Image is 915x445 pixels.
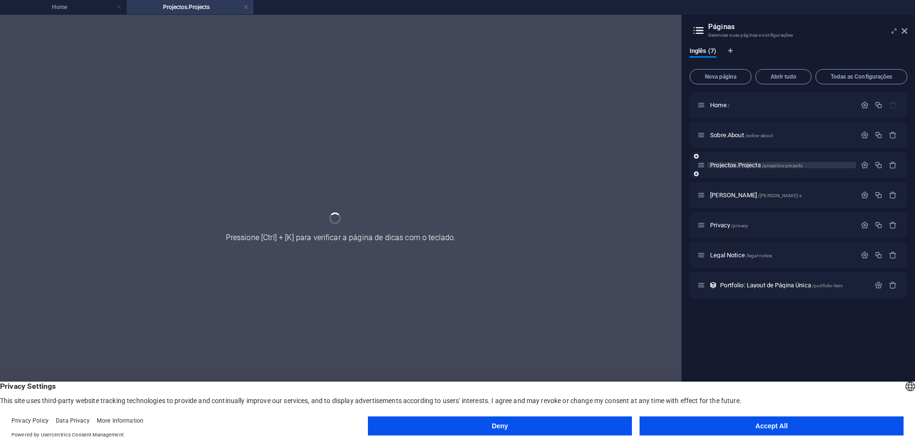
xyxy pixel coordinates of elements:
[812,283,843,288] span: /portfolio-item
[874,161,883,169] div: Duplicar
[874,251,883,259] div: Duplicar
[762,163,803,168] span: /projectos-projects
[874,281,883,289] div: Configurações
[694,74,747,80] span: Nova página
[745,133,773,138] span: /sobre-about
[708,31,888,40] h3: Gerenciar suas páginas e configurações
[889,251,897,259] div: Remover
[758,193,802,198] span: /[PERSON_NAME]-s
[874,101,883,109] div: Duplicar
[861,191,869,199] div: Configurações
[889,101,897,109] div: A página inicial não pode ser excluída
[728,103,730,108] span: /
[717,282,870,288] div: Portfolio: Layout de Página Única/portfolio-item
[874,131,883,139] div: Duplicar
[889,161,897,169] div: Remover
[710,222,748,229] span: Clique para abrir a página
[874,221,883,229] div: Duplicar
[710,131,773,139] span: Clique para abrir a página
[889,281,897,289] div: Remover
[690,45,716,59] span: Inglês (7)
[861,251,869,259] div: Configurações
[707,252,856,258] div: Legal Notice/legal-notice
[707,132,856,138] div: Sobre.About/sobre-about
[707,192,856,198] div: [PERSON_NAME]/[PERSON_NAME]-s
[710,162,803,169] span: Clique para abrir a página
[861,131,869,139] div: Configurações
[710,192,802,199] span: Clique para abrir a página
[820,74,903,80] span: Todas as Configurações
[708,22,907,31] h2: Páginas
[889,221,897,229] div: Remover
[861,161,869,169] div: Configurações
[707,222,856,228] div: Privacy/privacy
[690,69,752,84] button: Nova página
[127,2,254,12] h4: Projectos.Projects
[815,69,907,84] button: Todas as Configurações
[731,223,748,228] span: /privacy
[746,253,773,258] span: /legal-notice
[710,101,730,109] span: Clique para abrir a página
[710,252,772,259] span: Clique para abrir a página
[874,191,883,199] div: Duplicar
[690,47,907,65] div: Guia de Idiomas
[889,191,897,199] div: Remover
[889,131,897,139] div: Remover
[861,221,869,229] div: Configurações
[760,74,807,80] span: Abrir tudo
[709,281,717,289] div: Esse layout é usado como modelo para todos os itens (por exemplo, uma postagem de blog) desta col...
[755,69,812,84] button: Abrir tudo
[720,282,843,289] span: Clique para abrir a página
[707,162,856,168] div: Projectos.Projects/projectos-projects
[707,102,856,108] div: Home/
[861,101,869,109] div: Configurações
